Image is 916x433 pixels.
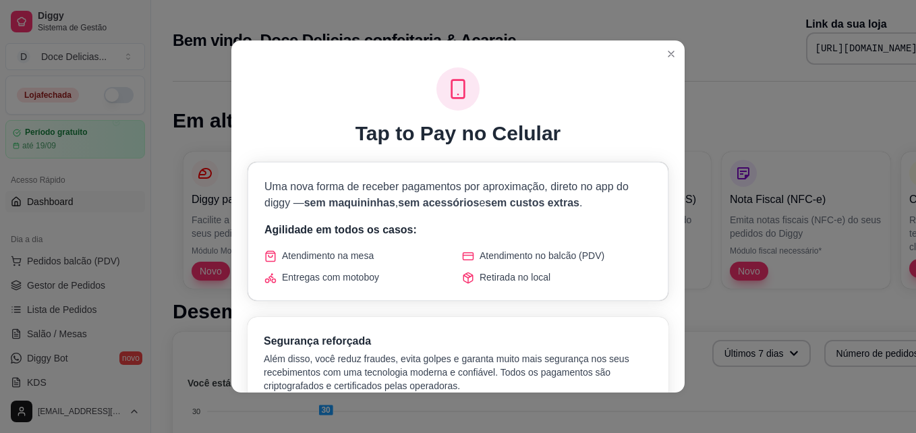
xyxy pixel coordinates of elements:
span: sem acessórios [398,197,479,208]
p: Uma nova forma de receber pagamentos por aproximação, direto no app do diggy — , e . [264,179,652,211]
h1: Tap to Pay no Celular [355,121,561,146]
span: sem custos extras [485,197,579,208]
span: Retirada no local [480,270,550,284]
span: Entregas com motoboy [282,270,379,284]
button: Close [660,43,682,65]
p: Agilidade em todos os casos: [264,222,652,238]
h3: Segurança reforçada [264,333,652,349]
span: Atendimento na mesa [282,249,374,262]
p: Além disso, você reduz fraudes, evita golpes e garanta muito mais segurança nos seus recebimentos... [264,352,652,393]
span: Atendimento no balcão (PDV) [480,249,604,262]
span: sem maquininhas [304,197,395,208]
